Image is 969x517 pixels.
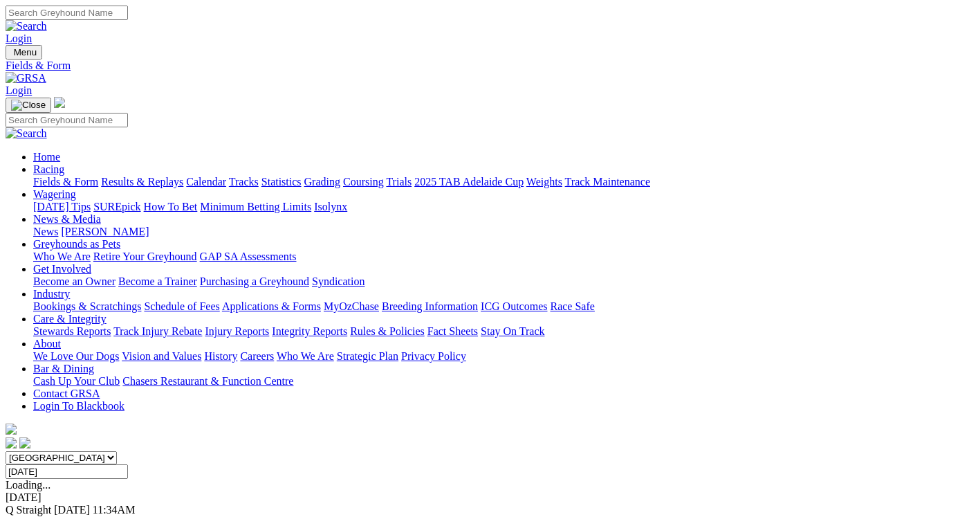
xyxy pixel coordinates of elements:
[113,325,202,337] a: Track Injury Rebate
[312,275,364,287] a: Syndication
[122,375,293,387] a: Chasers Restaurant & Function Centre
[337,350,398,362] a: Strategic Plan
[314,201,347,212] a: Isolynx
[33,400,124,412] a: Login To Blackbook
[382,300,478,312] a: Breeding Information
[205,325,269,337] a: Injury Reports
[6,6,128,20] input: Search
[33,201,91,212] a: [DATE] Tips
[200,251,297,262] a: GAP SA Assessments
[33,213,101,225] a: News & Media
[19,437,30,448] img: twitter.svg
[6,33,32,44] a: Login
[93,504,136,516] span: 11:34AM
[33,176,963,188] div: Racing
[33,338,61,350] a: About
[6,45,42,60] button: Toggle navigation
[33,375,963,388] div: Bar & Dining
[6,113,128,127] input: Search
[33,375,120,387] a: Cash Up Your Club
[414,176,524,188] a: 2025 TAB Adelaide Cup
[526,176,562,188] a: Weights
[481,325,544,337] a: Stay On Track
[33,238,120,250] a: Greyhounds as Pets
[261,176,302,188] a: Statistics
[33,263,91,275] a: Get Involved
[186,176,226,188] a: Calendar
[240,350,274,362] a: Careers
[6,424,17,435] img: logo-grsa-white.png
[33,388,100,399] a: Contact GRSA
[33,275,963,288] div: Get Involved
[33,275,116,287] a: Become an Owner
[33,363,94,374] a: Bar & Dining
[144,201,198,212] a: How To Bet
[343,176,384,188] a: Coursing
[272,325,347,337] a: Integrity Reports
[33,325,111,337] a: Stewards Reports
[33,226,58,237] a: News
[33,251,963,263] div: Greyhounds as Pets
[33,300,141,312] a: Bookings & Scratchings
[6,504,51,516] span: Q Straight
[6,464,128,479] input: Select date
[33,201,963,213] div: Wagering
[6,491,963,504] div: [DATE]
[54,97,65,108] img: logo-grsa-white.png
[33,350,963,363] div: About
[304,176,340,188] a: Grading
[6,98,51,113] button: Toggle navigation
[33,313,107,325] a: Care & Integrity
[401,350,466,362] a: Privacy Policy
[93,201,140,212] a: SUREpick
[101,176,183,188] a: Results & Replays
[204,350,237,362] a: History
[565,176,650,188] a: Track Maintenance
[386,176,412,188] a: Trials
[350,325,425,337] a: Rules & Policies
[54,504,90,516] span: [DATE]
[93,251,197,262] a: Retire Your Greyhound
[61,226,149,237] a: [PERSON_NAME]
[33,288,70,300] a: Industry
[427,325,478,337] a: Fact Sheets
[144,300,219,312] a: Schedule of Fees
[33,151,60,163] a: Home
[6,60,963,72] a: Fields & Form
[6,72,46,84] img: GRSA
[6,20,47,33] img: Search
[6,479,50,491] span: Loading...
[6,437,17,448] img: facebook.svg
[200,201,311,212] a: Minimum Betting Limits
[324,300,379,312] a: MyOzChase
[222,300,321,312] a: Applications & Forms
[33,300,963,313] div: Industry
[200,275,309,287] a: Purchasing a Greyhound
[11,100,46,111] img: Close
[229,176,259,188] a: Tracks
[277,350,334,362] a: Who We Are
[33,350,119,362] a: We Love Our Dogs
[33,163,64,175] a: Racing
[550,300,594,312] a: Race Safe
[33,251,91,262] a: Who We Are
[481,300,547,312] a: ICG Outcomes
[122,350,201,362] a: Vision and Values
[118,275,197,287] a: Become a Trainer
[6,84,32,96] a: Login
[33,176,98,188] a: Fields & Form
[6,127,47,140] img: Search
[33,188,76,200] a: Wagering
[33,325,963,338] div: Care & Integrity
[33,226,963,238] div: News & Media
[14,47,37,57] span: Menu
